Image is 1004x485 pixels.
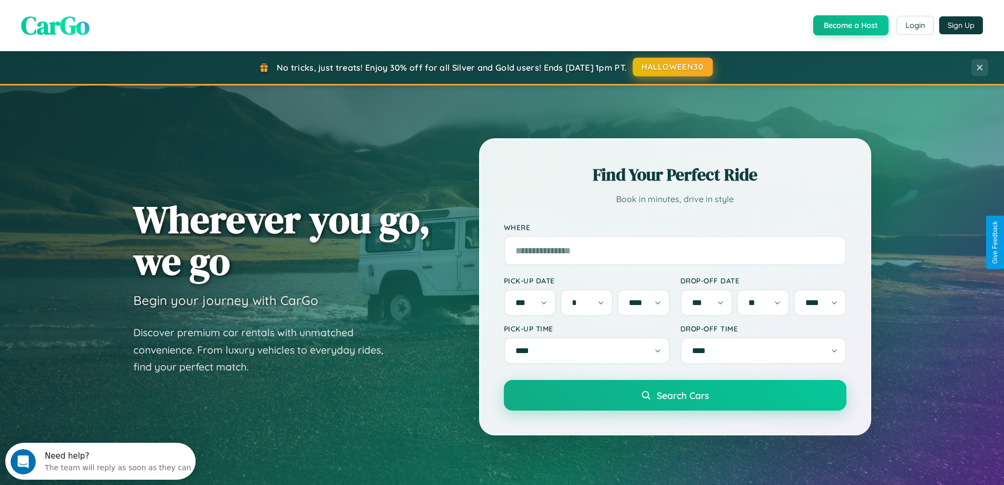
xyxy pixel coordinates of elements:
[21,8,90,43] span: CarGo
[896,16,934,35] button: Login
[504,163,846,186] h2: Find Your Perfect Ride
[133,198,431,282] h1: Wherever you go, we go
[40,17,186,28] div: The team will reply as soon as they can
[813,15,889,35] button: Become a Host
[504,324,670,333] label: Pick-up Time
[133,292,318,308] h3: Begin your journey with CarGo
[633,58,713,77] button: HALLOWEEN30
[40,9,186,17] div: Need help?
[11,449,36,474] iframe: Intercom live chat
[680,324,846,333] label: Drop-off Time
[657,389,709,401] span: Search Cars
[4,4,196,33] div: Open Intercom Messenger
[504,380,846,411] button: Search Cars
[133,324,397,376] p: Discover premium car rentals with unmatched convenience. From luxury vehicles to everyday rides, ...
[504,192,846,207] p: Book in minutes, drive in style
[991,221,999,264] div: Give Feedback
[504,276,670,285] label: Pick-up Date
[5,443,196,480] iframe: Intercom live chat discovery launcher
[680,276,846,285] label: Drop-off Date
[504,223,846,232] label: Where
[277,62,627,73] span: No tricks, just treats! Enjoy 30% off for all Silver and Gold users! Ends [DATE] 1pm PT.
[939,16,983,34] button: Sign Up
